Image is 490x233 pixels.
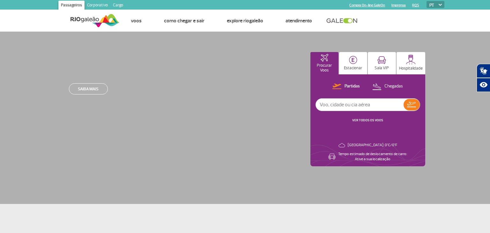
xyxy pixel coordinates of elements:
a: Voos [131,18,142,24]
button: Sala VIP [368,52,396,74]
a: Atendimento [286,18,312,24]
input: Voo, cidade ou cia aérea [316,99,404,111]
button: VER TODOS OS VOOS [350,118,385,123]
a: Como chegar e sair [164,18,204,24]
img: vipRoom.svg [377,56,386,64]
button: Partidas [330,82,362,91]
div: Plugin de acessibilidade da Hand Talk. [477,64,490,92]
a: Imprensa [391,3,406,7]
img: hospitality.svg [406,55,416,64]
p: [GEOGRAPHIC_DATA]: 0°C/0°F [348,143,397,148]
a: Cargo [110,1,126,11]
p: Hospitalidade [399,66,423,71]
p: Sala VIP [375,66,389,71]
img: airplaneHomeActive.svg [321,54,328,62]
p: Partidas [345,83,360,89]
a: Passageiros [58,1,85,11]
img: carParkingHome.svg [349,56,357,64]
a: Corporativo [85,1,110,11]
button: Hospitalidade [397,52,425,74]
p: Tempo estimado de deslocamento de carro: Ative a sua localização [338,152,407,162]
button: Abrir recursos assistivos. [477,78,490,92]
button: Estacionar [339,52,367,74]
a: Explore RIOgaleão [227,18,263,24]
a: Saiba mais [69,83,108,94]
a: RQS [412,3,419,7]
p: Procurar Voos [314,63,335,73]
p: Estacionar [344,66,362,71]
p: Chegadas [384,83,403,89]
button: Abrir tradutor de língua de sinais. [477,64,490,78]
a: VER TODOS OS VOOS [352,118,383,122]
button: Chegadas [370,82,405,91]
a: Compra On-line GaleOn [349,3,385,7]
button: Procurar Voos [310,52,338,74]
